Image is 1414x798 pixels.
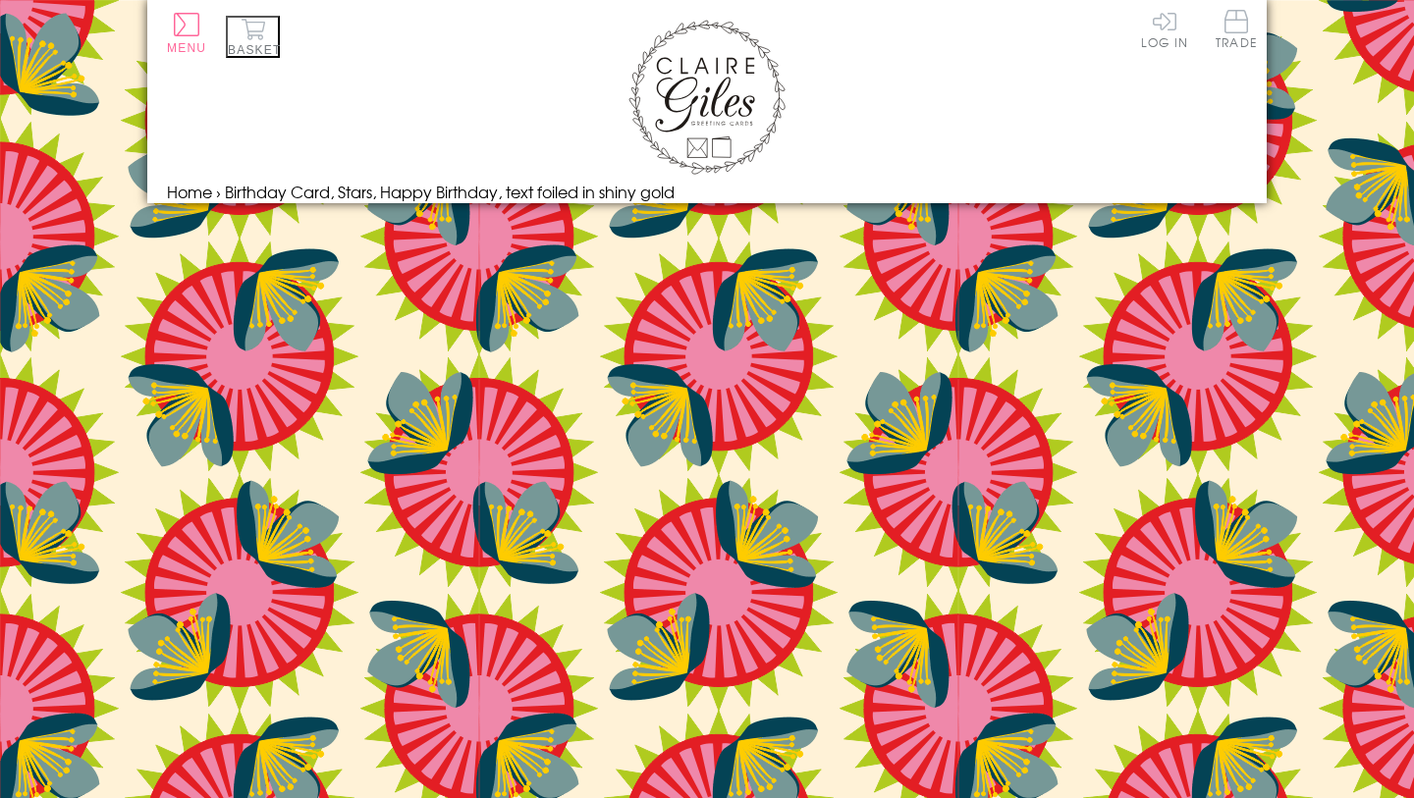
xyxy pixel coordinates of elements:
a: Log In [1141,10,1188,48]
button: Menu [167,13,206,55]
img: Claire Giles Greetings Cards [628,20,786,175]
span: Birthday Card, Stars, Happy Birthday, text foiled in shiny gold [225,180,675,203]
span: › [216,180,221,203]
span: Trade [1216,10,1257,48]
span: Menu [167,41,206,55]
a: Home [167,180,212,203]
nav: breadcrumbs [167,180,1247,203]
a: Trade [1216,10,1257,52]
button: Basket [226,16,280,58]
